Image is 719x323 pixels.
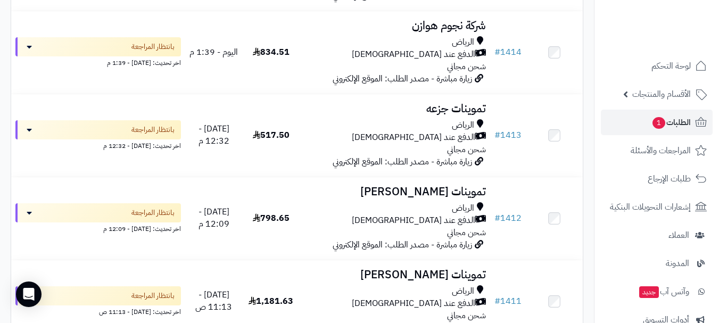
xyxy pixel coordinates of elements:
span: [DATE] - 12:32 م [199,122,229,147]
div: اخر تحديث: [DATE] - 11:13 ص [15,305,181,317]
span: الطلبات [651,115,691,130]
a: وآتس آبجديد [601,279,713,304]
img: logo-2.png [647,30,709,52]
a: المدونة [601,251,713,276]
span: شحن مجاني [447,60,486,73]
a: #1413 [494,129,522,142]
div: اخر تحديث: [DATE] - 12:32 م [15,139,181,151]
span: بانتظار المراجعة [131,42,175,52]
a: لوحة التحكم [601,53,713,79]
h3: تموينات [PERSON_NAME] [304,269,486,281]
a: طلبات الإرجاع [601,166,713,192]
span: بانتظار المراجعة [131,125,175,135]
span: بانتظار المراجعة [131,208,175,218]
span: المراجعات والأسئلة [631,143,691,158]
span: شحن مجاني [447,143,486,156]
a: المراجعات والأسئلة [601,138,713,163]
span: اليوم - 1:39 م [189,46,238,59]
span: 1 [652,117,665,129]
h3: شركة نجوم هوازن [304,20,486,32]
span: [DATE] - 12:09 م [199,205,229,230]
span: إشعارات التحويلات البنكية [610,200,691,214]
a: الطلبات1 [601,110,713,135]
span: الدفع عند [DEMOGRAPHIC_DATA] [352,48,475,61]
a: #1411 [494,295,522,308]
span: الرياض [452,36,474,48]
div: اخر تحديث: [DATE] - 12:09 م [15,222,181,234]
span: # [494,46,500,59]
h3: تموينات جزعه [304,103,486,115]
span: بانتظار المراجعة [131,291,175,301]
span: شحن مجاني [447,226,486,239]
span: زيارة مباشرة - مصدر الطلب: الموقع الإلكتروني [333,155,472,168]
div: Open Intercom Messenger [16,281,42,307]
span: وآتس آب [638,284,689,299]
span: لوحة التحكم [651,59,691,73]
span: العملاء [668,228,689,243]
span: زيارة مباشرة - مصدر الطلب: الموقع الإلكتروني [333,72,472,85]
span: زيارة مباشرة - مصدر الطلب: الموقع الإلكتروني [333,238,472,251]
span: طلبات الإرجاع [648,171,691,186]
span: # [494,212,500,225]
span: الدفع عند [DEMOGRAPHIC_DATA] [352,214,475,227]
a: العملاء [601,222,713,248]
span: 517.50 [253,129,290,142]
span: المدونة [666,256,689,271]
span: الرياض [452,285,474,297]
span: # [494,295,500,308]
span: 798.65 [253,212,290,225]
a: #1412 [494,212,522,225]
span: 834.51 [253,46,290,59]
span: # [494,129,500,142]
span: 1,181.63 [249,295,293,308]
span: جديد [639,286,659,298]
a: إشعارات التحويلات البنكية [601,194,713,220]
h3: تموينات [PERSON_NAME] [304,186,486,198]
span: شحن مجاني [447,309,486,322]
span: الأقسام والمنتجات [632,87,691,102]
a: #1414 [494,46,522,59]
span: الدفع عند [DEMOGRAPHIC_DATA] [352,131,475,144]
span: الرياض [452,119,474,131]
span: الرياض [452,202,474,214]
div: اخر تحديث: [DATE] - 1:39 م [15,56,181,68]
span: [DATE] - 11:13 ص [195,288,232,313]
span: الدفع عند [DEMOGRAPHIC_DATA] [352,297,475,310]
